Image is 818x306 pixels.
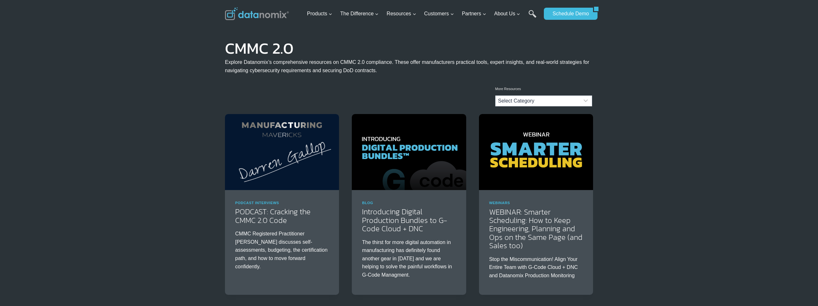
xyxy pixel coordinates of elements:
a: Podcast Interviews [235,201,279,205]
span: Resources [387,10,416,18]
p: More Resources [495,86,592,92]
span: Partners [462,10,486,18]
a: Schedule Demo [544,8,593,20]
p: Explore Datanomix’s comprehensive resources on CMMC 2.0 compliance. These offer manufacturers pra... [225,58,593,74]
span: Customers [424,10,454,18]
a: Webinars [489,201,510,205]
nav: Primary Navigation [305,4,541,24]
span: About Us [494,10,521,18]
a: Blog [362,201,373,205]
p: CMMC Registered Practitioner [PERSON_NAME] discusses self-assessments, budgeting, the certificati... [235,230,329,271]
img: Cracking the CMMC 2.0 Code with Darren Gallop [225,114,339,190]
span: Products [307,10,332,18]
p: Stop the Miscommunication! Align Your Entire Team with G-Code Cloud + DNC and Datanomix Productio... [489,255,583,280]
img: Smarter Scheduling: How To Keep Engineering, Planning and Ops on the Same Page [479,114,593,190]
h1: CMMC 2.0 [225,43,593,53]
img: Introducing Digital Production Bundles [352,114,466,190]
a: Introducing Digital Production Bundles to G-Code Cloud + DNC [362,206,447,234]
p: The thirst for more digital automation in manufacturing has definitely found another gear in [DAT... [362,238,456,279]
span: The Difference [340,10,379,18]
img: Datanomix [225,7,289,20]
a: WEBINAR: Smarter Scheduling: How to Keep Engineering, Planning and Ops on the Same Page (and Sale... [489,206,583,251]
a: Search [529,10,536,24]
a: PODCAST: Cracking the CMMC 2.0 Code [235,206,311,226]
